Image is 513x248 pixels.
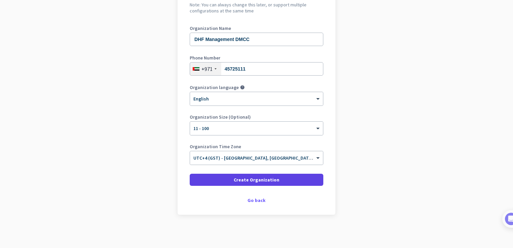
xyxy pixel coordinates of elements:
label: Organization language [190,85,239,90]
label: Organization Size (Optional) [190,115,323,119]
span: Create Organization [234,176,279,183]
div: +971 [201,66,213,72]
button: Create Organization [190,174,323,186]
input: 2 234 5678 [190,62,323,76]
input: What is the name of your organization? [190,33,323,46]
label: Organization Name [190,26,323,31]
i: help [240,85,245,90]
div: Go back [190,198,323,203]
h2: Note: You can always change this later, or support multiple configurations at the same time [190,2,323,14]
label: Organization Time Zone [190,144,323,149]
label: Phone Number [190,55,323,60]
